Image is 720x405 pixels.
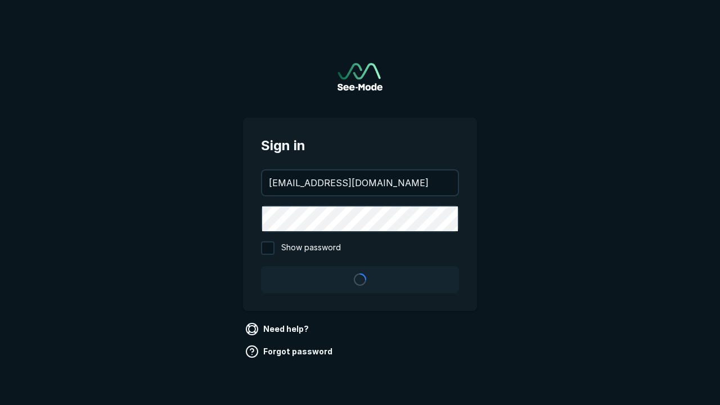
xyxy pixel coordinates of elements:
a: Go to sign in [337,63,382,91]
span: Show password [281,241,341,255]
span: Sign in [261,136,459,156]
img: See-Mode Logo [337,63,382,91]
a: Forgot password [243,343,337,361]
input: your@email.com [262,170,458,195]
a: Need help? [243,320,313,338]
